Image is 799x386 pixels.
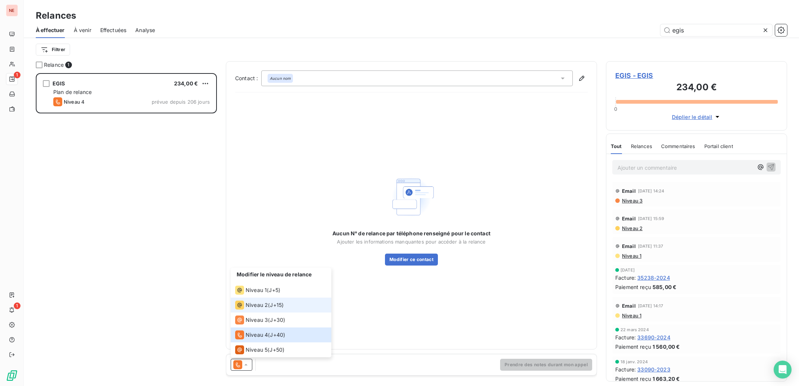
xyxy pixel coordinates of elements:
[64,99,85,105] span: Niveau 4
[653,375,680,383] span: 1 663,20 €
[621,253,641,259] span: Niveau 1
[622,243,636,249] span: Email
[332,230,490,237] span: Aucun N° de relance par téléphone renseigné pour le contact
[36,44,70,56] button: Filtrer
[100,26,127,34] span: Effectuées
[672,113,713,121] span: Déplier le détail
[500,359,592,371] button: Prendre des notes durant mon appel
[14,72,20,78] span: 1
[14,302,20,309] span: 1
[6,370,18,382] img: Logo LeanPay
[774,361,792,379] div: Open Intercom Messenger
[65,62,72,68] span: 1
[615,283,651,291] span: Paiement reçu
[621,225,642,231] span: Niveau 2
[638,216,664,221] span: [DATE] 15:59
[269,346,284,354] span: J+50 )
[6,4,18,16] div: NE
[631,143,652,149] span: Relances
[44,61,64,69] span: Relance
[235,316,285,324] div: (
[235,286,280,295] div: (
[704,143,733,149] span: Portail client
[270,331,285,339] span: J+40 )
[621,313,641,318] span: Niveau 1
[36,9,76,22] h3: Relances
[661,143,695,149] span: Commentaires
[638,189,664,193] span: [DATE] 14:24
[36,73,217,386] div: grid
[622,303,636,309] span: Email
[152,99,210,105] span: prévue depuis 206 jours
[615,81,778,95] h3: 234,00 €
[615,333,636,341] span: Facture :
[620,268,635,272] span: [DATE]
[653,283,676,291] span: 585,00 €
[670,113,724,121] button: Déplier le détail
[337,239,486,245] span: Ajouter les informations manquantes pour accéder à la relance
[653,343,680,351] span: 1 560,00 €
[611,143,622,149] span: Tout
[235,345,284,354] div: (
[246,331,268,339] span: Niveau 4
[246,346,268,354] span: Niveau 5
[620,360,648,364] span: 18 janv. 2024
[235,301,284,310] div: (
[53,89,92,95] span: Plan de relance
[637,274,670,282] span: 35238-2024
[135,26,155,34] span: Analyse
[270,76,291,81] em: Aucun nom
[235,75,261,82] label: Contact :
[622,188,636,194] span: Email
[53,80,65,87] span: EGIS
[270,316,285,324] span: J+30 )
[246,286,267,294] span: Niveau 1
[638,244,663,248] span: [DATE] 11:37
[74,26,91,34] span: À venir
[237,271,312,277] span: Modifier le niveau de relance
[270,301,284,309] span: J+15 )
[615,70,778,81] span: EGIS - EGIS
[388,173,435,221] img: Empty state
[614,106,617,112] span: 0
[615,375,651,383] span: Paiement reçu
[621,198,642,204] span: Niveau 3
[637,365,670,373] span: 33090-2023
[622,216,636,222] span: Email
[36,26,65,34] span: À effectuer
[615,365,636,373] span: Facture :
[638,304,663,308] span: [DATE] 14:17
[235,330,285,339] div: (
[385,254,438,266] button: Modifier ce contact
[269,286,280,294] span: J+5 )
[174,80,198,87] span: 234,00 €
[615,274,636,282] span: Facture :
[615,343,651,351] span: Paiement reçu
[246,301,268,309] span: Niveau 2
[246,316,268,324] span: Niveau 3
[620,327,649,332] span: 22 mars 2024
[637,333,670,341] span: 33690-2024
[660,24,772,36] input: Rechercher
